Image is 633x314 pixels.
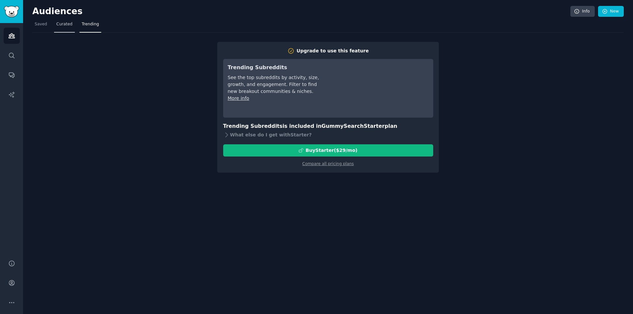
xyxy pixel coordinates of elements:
[82,21,99,27] span: Trending
[598,6,624,17] a: New
[4,6,19,17] img: GummySearch logo
[54,19,75,33] a: Curated
[306,147,357,154] div: Buy Starter ($ 29 /mo )
[35,21,47,27] span: Saved
[330,64,429,113] iframe: YouTube video player
[32,19,49,33] a: Saved
[228,74,320,95] div: See the top subreddits by activity, size, growth, and engagement. Filter to find new breakout com...
[297,47,369,54] div: Upgrade to use this feature
[79,19,101,33] a: Trending
[228,64,320,72] h3: Trending Subreddits
[56,21,73,27] span: Curated
[321,123,384,129] span: GummySearch Starter
[228,96,249,101] a: More info
[223,122,433,130] h3: Trending Subreddits is included in plan
[223,130,433,140] div: What else do I get with Starter ?
[570,6,595,17] a: Info
[302,161,354,166] a: Compare all pricing plans
[223,144,433,157] button: BuyStarter($29/mo)
[32,6,570,17] h2: Audiences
